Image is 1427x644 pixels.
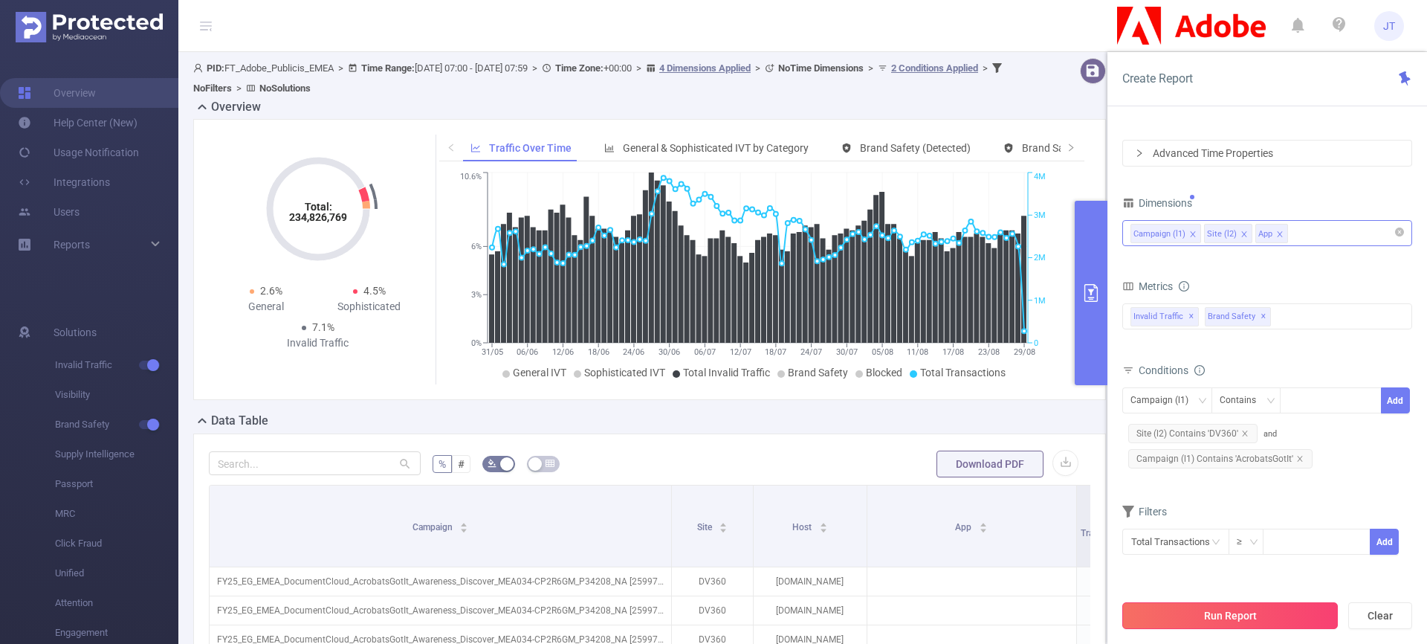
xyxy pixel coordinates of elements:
span: Invalid Traffic [55,350,178,380]
i: icon: caret-down [460,527,468,531]
p: DV360 [672,567,753,596]
span: Blocked [866,367,902,379]
div: General [215,299,318,315]
li: Campaign (l1) [1130,224,1201,243]
tspan: 3M [1034,210,1046,220]
span: Filters [1122,506,1167,518]
p: FY25_EG_EMEA_DocumentCloud_AcrobatsGotIt_Awareness_Discover_MEA034-CP2R6GM_P34208_NA [259975] [210,596,671,625]
a: Help Center (New) [18,108,137,138]
i: icon: left [447,143,456,152]
span: ✕ [1188,308,1194,326]
span: Site [697,522,714,532]
span: > [528,62,542,74]
span: Traffic Over Time [489,142,572,154]
tspan: 18/06 [587,347,609,357]
tspan: 17/08 [942,347,964,357]
tspan: 11/08 [907,347,928,357]
i: icon: line-chart [470,143,481,153]
i: icon: close [1296,455,1304,463]
span: Campaign [412,522,455,532]
span: Invalid Traffic [1130,307,1199,326]
i: icon: caret-up [980,521,988,525]
span: FT_Adobe_Publicis_EMEA [DATE] 07:00 - [DATE] 07:59 +00:00 [193,62,1006,94]
span: Solutions [54,318,97,347]
span: Passport [55,469,178,499]
div: Sort [979,521,988,529]
tspan: 10.6% [460,173,482,182]
span: 7.1% [312,321,334,333]
i: icon: info-circle [1179,281,1189,292]
span: and [1122,429,1318,464]
span: Brand Safety (Blocked) [1022,142,1128,154]
b: No Solutions [259,83,311,94]
i: icon: close-circle [1395,228,1404,236]
tspan: 05/08 [871,347,893,357]
span: 4.5% [363,285,386,297]
span: App [955,522,974,532]
span: Reports [54,239,90,251]
tspan: 4M [1034,173,1046,182]
b: No Time Dimensions [778,62,864,74]
i: icon: caret-down [719,527,728,531]
tspan: 18/07 [765,347,786,357]
tspan: 0 [1034,338,1038,348]
tspan: 3% [471,290,482,300]
i: icon: down [1266,396,1275,407]
span: Campaign (l1) Contains 'AcrobatsGotIt' [1128,449,1313,468]
span: Unified [55,558,178,588]
b: No Filters [193,83,232,94]
span: Click Fraud [55,529,178,558]
span: Brand Safety [788,367,848,379]
button: Run Report [1122,602,1338,629]
p: 61,960 [1077,596,1158,625]
span: Sophisticated IVT [584,367,665,379]
i: icon: bar-chart [604,143,615,153]
p: [DOMAIN_NAME] [754,596,867,625]
div: App [1258,225,1272,244]
b: PID: [207,62,224,74]
span: > [632,62,646,74]
span: > [751,62,765,74]
button: Add [1381,387,1410,413]
img: Protected Media [16,12,163,42]
span: Dimensions [1122,197,1192,209]
span: Visibility [55,380,178,410]
div: Campaign (l1) [1130,388,1199,413]
a: Users [18,197,80,227]
i: icon: right [1135,149,1144,158]
div: Sort [719,521,728,529]
u: 4 Dimensions Applied [659,62,751,74]
span: Conditions [1139,364,1205,376]
tspan: 30/07 [835,347,857,357]
span: General IVT [513,367,566,379]
span: > [334,62,348,74]
button: Download PDF [936,451,1043,477]
i: icon: caret-up [460,521,468,525]
span: # [458,458,465,470]
i: icon: caret-down [819,527,827,531]
tspan: 0% [471,338,482,348]
span: % [439,458,446,470]
span: Metrics [1122,280,1173,292]
u: 2 Conditions Applied [891,62,978,74]
span: 2.6% [260,285,282,297]
i: icon: close [1240,231,1248,239]
tspan: 06/07 [693,347,715,357]
tspan: 30/06 [659,347,680,357]
input: Search... [209,451,421,475]
span: JT [1383,11,1395,41]
a: Integrations [18,167,110,197]
tspan: 23/08 [977,347,999,357]
span: Total Invalid Traffic [683,367,770,379]
a: Reports [54,230,90,260]
div: Contains [1220,388,1266,413]
h2: Overview [211,98,261,116]
span: Brand Safety (Detected) [860,142,971,154]
tspan: 24/07 [800,347,822,357]
h2: Data Table [211,412,268,430]
li: App [1255,224,1288,243]
button: Add [1370,529,1399,555]
i: icon: down [1198,396,1207,407]
span: > [232,83,246,94]
a: Usage Notification [18,138,139,167]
